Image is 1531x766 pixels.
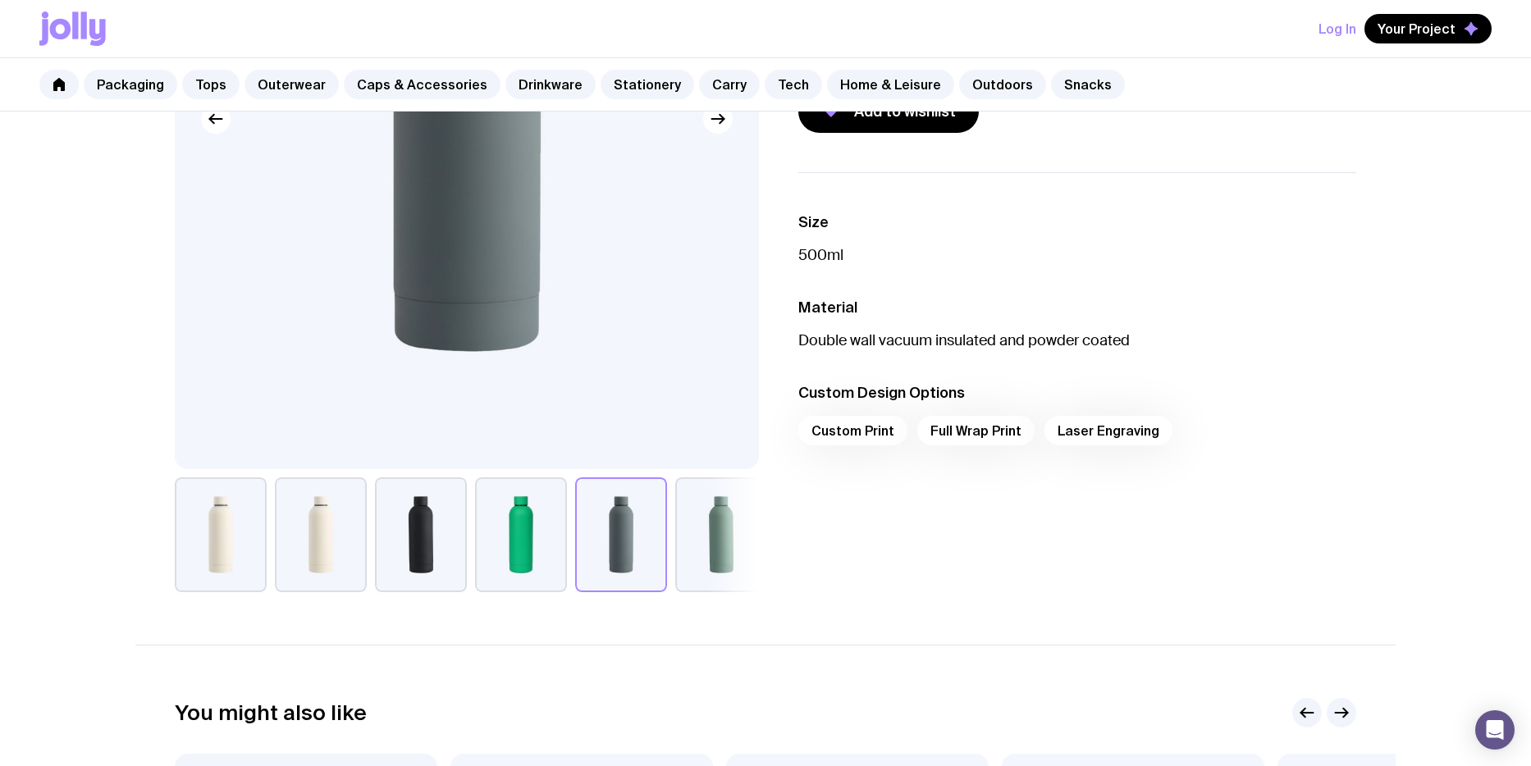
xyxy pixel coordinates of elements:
[1364,14,1492,43] button: Your Project
[798,383,1356,403] h3: Custom Design Options
[182,70,240,99] a: Tops
[854,102,956,121] span: Add to wishlist
[601,70,694,99] a: Stationery
[827,70,954,99] a: Home & Leisure
[798,245,1356,265] p: 500ml
[798,298,1356,317] h3: Material
[959,70,1046,99] a: Outdoors
[798,212,1356,232] h3: Size
[505,70,596,99] a: Drinkware
[699,70,760,99] a: Carry
[765,70,822,99] a: Tech
[798,90,979,133] button: Add to wishlist
[245,70,339,99] a: Outerwear
[175,700,367,725] h2: You might also like
[344,70,500,99] a: Caps & Accessories
[798,331,1356,350] p: Double wall vacuum insulated and powder coated
[1051,70,1125,99] a: Snacks
[1378,21,1456,37] span: Your Project
[84,70,177,99] a: Packaging
[1475,710,1515,750] div: Open Intercom Messenger
[1318,14,1356,43] button: Log In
